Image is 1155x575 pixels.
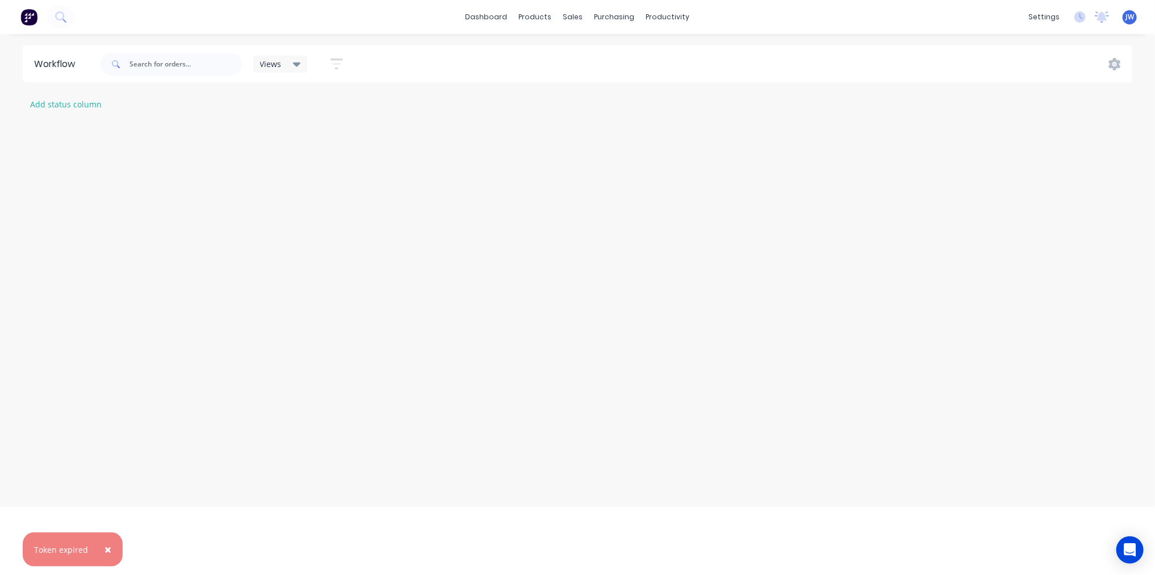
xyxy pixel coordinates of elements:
[129,53,242,76] input: Search for orders...
[589,9,641,26] div: purchasing
[460,9,513,26] a: dashboard
[558,9,589,26] div: sales
[513,9,558,26] div: products
[34,544,88,556] div: Token expired
[1023,9,1065,26] div: settings
[641,9,696,26] div: productivity
[34,57,81,71] div: Workflow
[24,97,108,112] button: Add status column
[1116,536,1144,564] div: Open Intercom Messenger
[93,536,123,563] button: Close
[20,9,37,26] img: Factory
[104,541,111,557] span: ×
[1125,12,1134,22] span: JW
[260,58,282,70] span: Views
